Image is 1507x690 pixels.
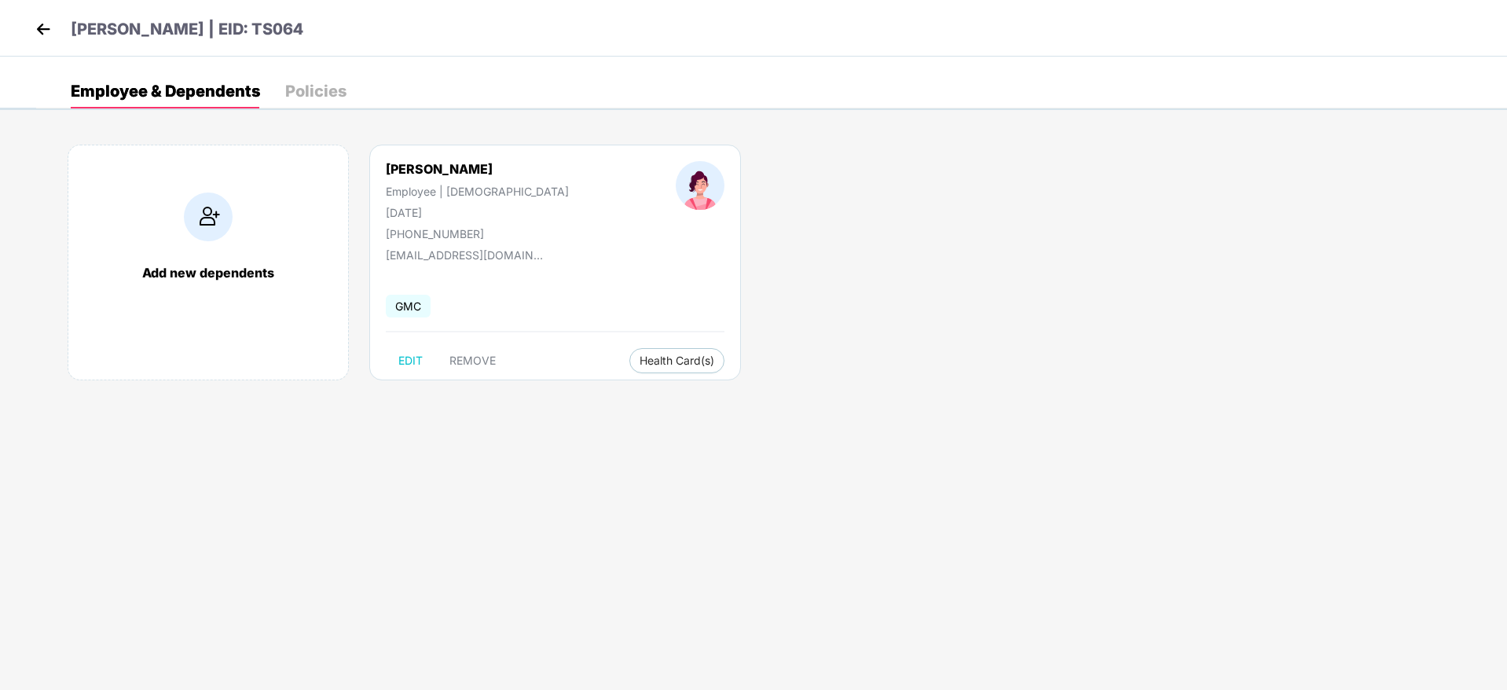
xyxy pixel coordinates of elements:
[71,17,303,42] p: [PERSON_NAME] | EID: TS064
[437,348,508,373] button: REMOVE
[31,17,55,41] img: back
[398,354,423,367] span: EDIT
[386,185,569,198] div: Employee | [DEMOGRAPHIC_DATA]
[386,348,435,373] button: EDIT
[285,83,346,99] div: Policies
[449,354,496,367] span: REMOVE
[386,295,431,317] span: GMC
[71,83,260,99] div: Employee & Dependents
[386,227,569,240] div: [PHONE_NUMBER]
[386,206,569,219] div: [DATE]
[676,161,724,210] img: profileImage
[640,357,714,365] span: Health Card(s)
[386,248,543,262] div: [EMAIL_ADDRESS][DOMAIN_NAME]
[184,193,233,241] img: addIcon
[386,161,569,177] div: [PERSON_NAME]
[84,265,332,281] div: Add new dependents
[629,348,724,373] button: Health Card(s)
